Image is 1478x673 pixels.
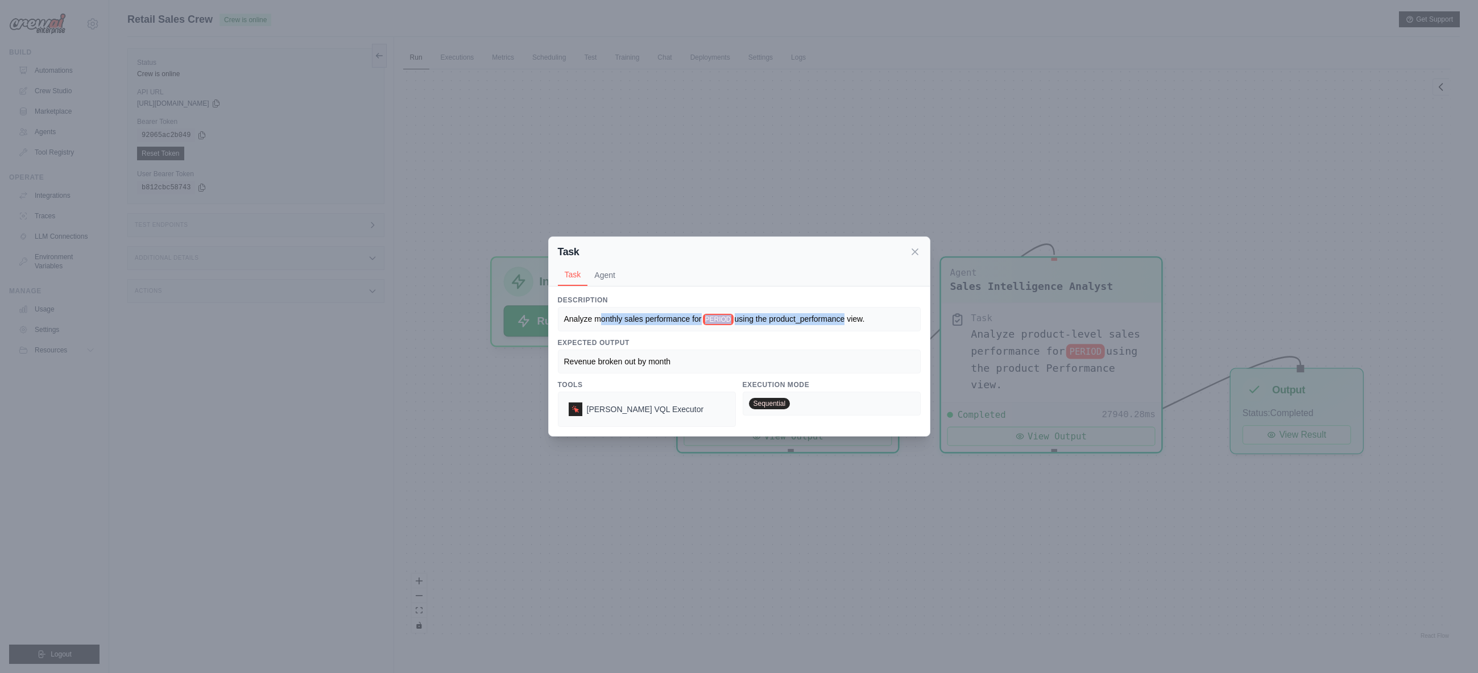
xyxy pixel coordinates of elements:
h3: Description [558,296,921,305]
h2: Task [558,244,579,260]
span: Sequential [749,398,790,409]
button: Task [558,264,588,286]
button: Agent [587,264,622,286]
span: PERIOD [703,314,734,325]
span: using the product_performance view. [735,314,865,323]
span: Revenue broken out by month [564,357,671,366]
h3: Tools [558,380,736,389]
h3: Expected Output [558,338,921,347]
span: Denodo VQL Executor [587,404,704,415]
iframe: Chat Widget [1421,618,1478,673]
span: Analyze monthly sales performance for [564,314,702,323]
h3: Execution Mode [743,380,921,389]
